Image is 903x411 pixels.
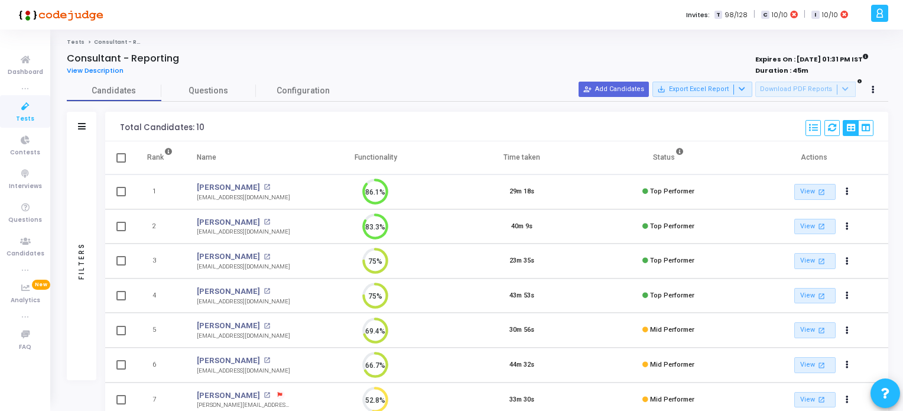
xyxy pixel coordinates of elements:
[839,218,856,235] button: Actions
[583,85,592,93] mat-icon: person_add_alt
[264,357,270,364] mat-icon: open_in_new
[650,222,694,230] span: Top Performer
[135,141,185,174] th: Rank
[135,313,185,348] td: 5
[197,390,260,402] a: [PERSON_NAME]
[772,10,788,20] span: 10/10
[822,10,838,20] span: 10/10
[264,288,270,295] mat-icon: open_in_new
[650,292,694,299] span: Top Performer
[595,141,742,174] th: Status
[303,141,449,174] th: Functionality
[135,209,185,244] td: 2
[161,85,256,97] span: Questions
[197,332,290,341] div: [EMAIL_ADDRESS][DOMAIN_NAME]
[650,326,694,334] span: Mid Performer
[197,193,290,202] div: [EMAIL_ADDRESS][DOMAIN_NAME]
[755,51,869,64] strong: Expires On : [DATE] 01:31 PM IST
[197,367,290,376] div: [EMAIL_ADDRESS][DOMAIN_NAME]
[839,287,856,304] button: Actions
[509,325,534,335] div: 30m 56s
[76,196,87,326] div: Filters
[67,85,161,97] span: Candidates
[197,401,291,410] div: [PERSON_NAME][EMAIL_ADDRESS][DOMAIN_NAME]
[264,219,270,225] mat-icon: open_in_new
[794,253,836,269] a: View
[817,325,827,335] mat-icon: open_in_new
[657,85,665,93] mat-icon: save_alt
[742,141,888,174] th: Actions
[579,82,649,97] button: Add Candidates
[135,348,185,383] td: 6
[504,151,540,164] div: Time taken
[794,357,836,373] a: View
[11,296,40,306] span: Analytics
[67,53,179,64] h4: Consultant - Reporting
[264,254,270,260] mat-icon: open_in_new
[714,11,722,20] span: T
[197,182,260,193] a: [PERSON_NAME]
[10,148,40,158] span: Contests
[794,322,836,338] a: View
[264,184,270,190] mat-icon: open_in_new
[794,288,836,304] a: View
[7,249,44,259] span: Candidates
[135,279,185,313] td: 4
[817,394,827,404] mat-icon: open_in_new
[120,123,204,132] div: Total Candidates: 10
[135,174,185,209] td: 1
[509,187,534,197] div: 29m 18s
[8,67,43,77] span: Dashboard
[509,360,534,370] div: 44m 32s
[811,11,819,20] span: I
[197,320,260,332] a: [PERSON_NAME]
[509,291,534,301] div: 43m 53s
[8,215,42,225] span: Questions
[817,256,827,266] mat-icon: open_in_new
[19,342,31,352] span: FAQ
[67,67,132,75] a: View Description
[755,82,856,97] button: Download PDF Reports
[16,114,34,124] span: Tests
[511,222,532,232] div: 40m 9s
[817,187,827,197] mat-icon: open_in_new
[9,182,42,192] span: Interviews
[197,297,290,306] div: [EMAIL_ADDRESS][DOMAIN_NAME]
[761,11,769,20] span: C
[197,355,260,367] a: [PERSON_NAME]
[794,219,836,235] a: View
[794,184,836,200] a: View
[794,392,836,408] a: View
[264,392,270,399] mat-icon: open_in_new
[817,360,827,370] mat-icon: open_in_new
[32,280,50,290] span: New
[652,82,752,97] button: Export Excel Report
[839,184,856,200] button: Actions
[197,216,260,228] a: [PERSON_NAME]
[67,38,888,46] nav: breadcrumb
[15,3,103,27] img: logo
[686,10,710,20] label: Invites:
[197,151,216,164] div: Name
[650,187,694,195] span: Top Performer
[197,263,290,271] div: [EMAIL_ADDRESS][DOMAIN_NAME]
[197,251,260,263] a: [PERSON_NAME]
[839,322,856,339] button: Actions
[839,357,856,374] button: Actions
[509,395,534,405] div: 33m 30s
[650,257,694,264] span: Top Performer
[755,66,808,75] strong: Duration : 45m
[650,361,694,368] span: Mid Performer
[817,221,827,231] mat-icon: open_in_new
[197,286,260,297] a: [PERSON_NAME]
[804,8,805,21] span: |
[753,8,755,21] span: |
[509,256,534,266] div: 23m 35s
[650,396,694,403] span: Mid Performer
[94,38,163,46] span: Consultant - Reporting
[277,85,330,97] span: Configuration
[839,253,856,270] button: Actions
[725,10,748,20] span: 98/128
